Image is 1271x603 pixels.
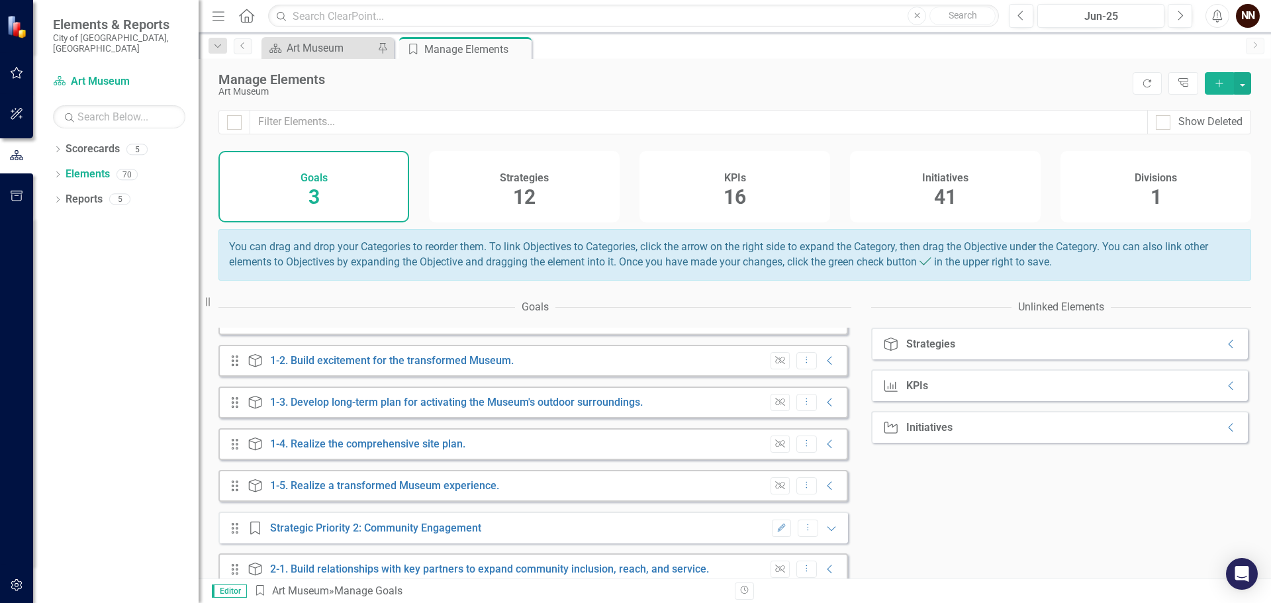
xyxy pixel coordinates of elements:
div: Strategies [906,338,955,350]
span: 3 [308,185,320,209]
div: 5 [126,144,148,155]
a: Scorecards [66,142,120,157]
div: Goals [522,300,549,315]
button: Search [929,7,996,25]
h4: Divisions [1135,172,1177,184]
button: Jun-25 [1037,4,1164,28]
span: 1 [1151,185,1162,209]
h4: KPIs [724,172,746,184]
a: 1-5. Realize a transformed Museum experience. [270,479,499,492]
div: KPIs [906,380,928,392]
div: Art Museum [287,40,374,56]
div: 5 [109,194,130,205]
span: 12 [513,185,536,209]
span: 16 [724,185,746,209]
div: Initiatives [906,422,953,434]
a: 2-1. Build relationships with key partners to expand community inclusion, reach, and service. [270,563,709,575]
small: City of [GEOGRAPHIC_DATA], [GEOGRAPHIC_DATA] [53,32,185,54]
span: Elements & Reports [53,17,185,32]
a: 1-4. Realize the comprehensive site plan. [270,438,465,450]
span: Editor [212,584,247,598]
span: 41 [934,185,957,209]
div: » Manage Goals [254,584,725,599]
a: 1-3. Develop long-term plan for activating the Museum's outdoor surroundings. [270,396,643,408]
h4: Initiatives [922,172,968,184]
input: Search ClearPoint... [268,5,999,28]
div: You can drag and drop your Categories to reorder them. To link Objectives to Categories, click th... [218,229,1251,281]
h4: Strategies [500,172,549,184]
input: Filter Elements... [250,110,1148,134]
div: Manage Elements [218,72,1126,87]
a: Elements [66,167,110,182]
div: Manage Elements [424,41,528,58]
button: NN [1236,4,1260,28]
div: Unlinked Elements [1018,300,1104,315]
div: Show Deleted [1178,115,1243,130]
h4: Goals [301,172,328,184]
div: 70 [117,169,138,180]
img: ClearPoint Strategy [7,15,30,38]
a: 1-2. Build excitement for the transformed Museum. [270,354,514,367]
a: Strategic Priority 2: Community Engagement [270,522,481,534]
a: Art Museum [272,584,329,597]
div: Jun-25 [1042,9,1160,24]
a: Art Museum [265,40,374,56]
div: Art Museum [218,87,1126,97]
span: Search [949,10,977,21]
a: Art Museum [53,74,185,89]
a: Reports [66,192,103,207]
input: Search Below... [53,105,185,128]
div: Open Intercom Messenger [1226,558,1258,590]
